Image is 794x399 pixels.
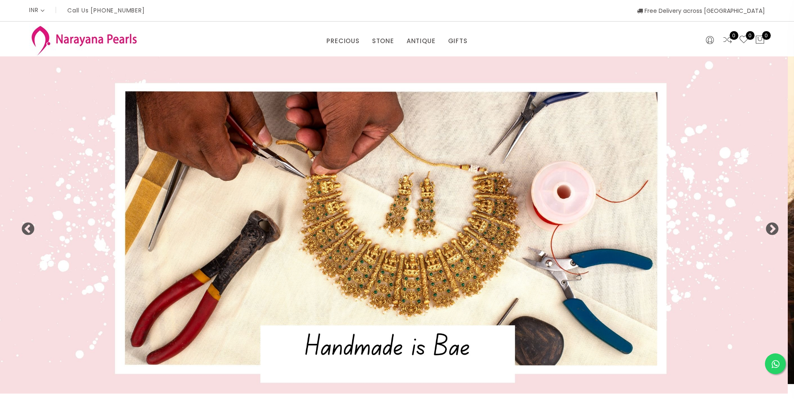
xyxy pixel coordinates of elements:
[372,35,394,47] a: STONE
[730,31,738,40] span: 0
[67,7,145,13] p: Call Us [PHONE_NUMBER]
[407,35,436,47] a: ANTIQUE
[746,31,755,40] span: 0
[723,35,733,46] a: 0
[765,222,773,231] button: Next
[755,35,765,46] button: 0
[448,35,468,47] a: GIFTS
[637,7,765,15] span: Free Delivery across [GEOGRAPHIC_DATA]
[762,31,771,40] span: 0
[326,35,359,47] a: PRECIOUS
[739,35,749,46] a: 0
[21,222,29,231] button: Previous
